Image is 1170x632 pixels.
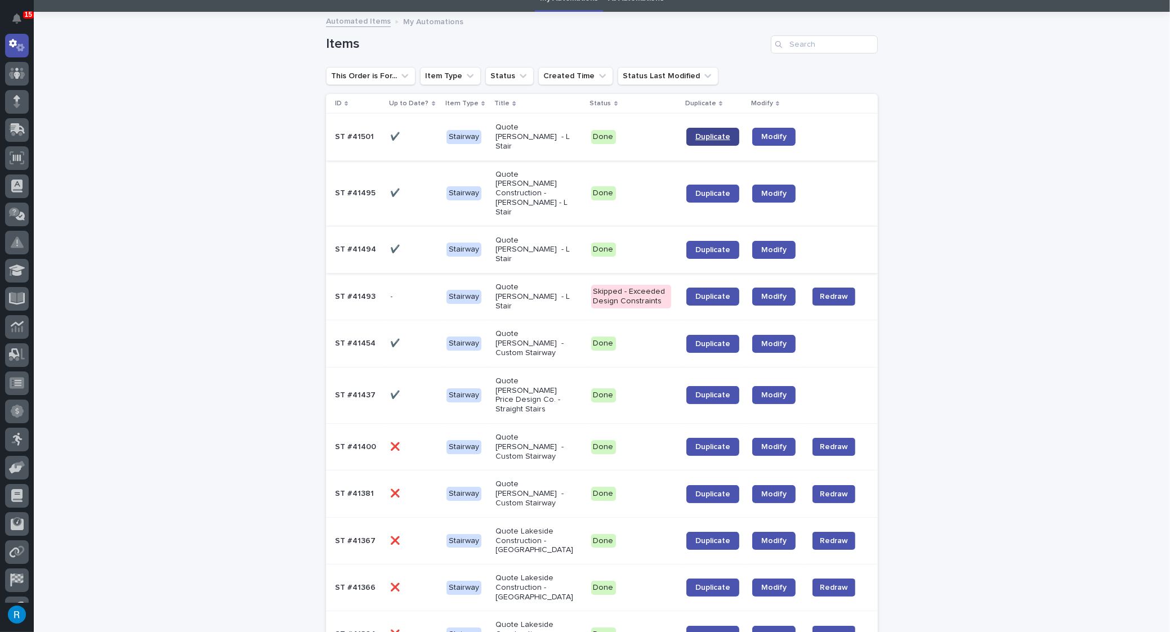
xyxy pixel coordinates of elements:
[446,487,481,501] div: Stairway
[761,246,787,254] span: Modify
[686,532,739,550] a: Duplicate
[761,537,787,545] span: Modify
[695,490,730,498] span: Duplicate
[695,537,730,545] span: Duplicate
[686,241,739,259] a: Duplicate
[812,485,855,503] button: Redraw
[446,581,481,595] div: Stairway
[495,170,576,217] p: Quote [PERSON_NAME] Construction - [PERSON_NAME] - L Stair
[326,226,878,273] tr: ST #41494ST #41494 ✔️✔️ StairwayQuote [PERSON_NAME] - L StairDoneDuplicateModify
[686,335,739,353] a: Duplicate
[446,290,481,304] div: Stairway
[591,534,616,548] div: Done
[420,67,481,85] button: Item Type
[25,11,32,19] p: 15
[391,186,403,198] p: ✔️
[752,386,796,404] a: Modify
[326,517,878,564] tr: ST #41367ST #41367 ❌❌ StairwayQuote Lakeside Construction - [GEOGRAPHIC_DATA]DoneDuplicateModifyR...
[485,67,534,85] button: Status
[391,581,403,593] p: ❌
[326,67,416,85] button: This Order is For...
[446,440,481,454] div: Stairway
[495,433,576,461] p: Quote [PERSON_NAME] - Custom Stairway
[761,391,787,399] span: Modify
[686,485,739,503] a: Duplicate
[446,388,481,402] div: Stairway
[591,581,616,595] div: Done
[591,388,616,402] div: Done
[590,97,611,110] p: Status
[446,186,481,200] div: Stairway
[812,288,855,306] button: Redraw
[771,35,878,53] input: Search
[686,438,739,456] a: Duplicate
[391,388,403,400] p: ✔️
[752,185,796,203] a: Modify
[686,128,739,146] a: Duplicate
[391,440,403,452] p: ❌
[752,288,796,306] a: Modify
[538,67,613,85] button: Created Time
[335,186,378,198] p: ST #41495
[752,532,796,550] a: Modify
[326,367,878,423] tr: ST #41437ST #41437 ✔️✔️ StairwayQuote [PERSON_NAME] Price Design Co. - Straight StairsDoneDuplica...
[495,123,576,151] p: Quote [PERSON_NAME] - L Stair
[686,579,739,597] a: Duplicate
[326,273,878,320] tr: ST #41493ST #41493 -- StairwayQuote [PERSON_NAME] - L StairSkipped - Exceeded Design ConstraintsD...
[390,97,429,110] p: Up to Date?
[812,532,855,550] button: Redraw
[761,133,787,141] span: Modify
[752,128,796,146] a: Modify
[752,241,796,259] a: Modify
[686,185,739,203] a: Duplicate
[695,340,730,348] span: Duplicate
[494,97,510,110] p: Title
[752,485,796,503] a: Modify
[335,243,378,254] p: ST #41494
[812,579,855,597] button: Redraw
[391,534,403,546] p: ❌
[391,243,403,254] p: ✔️
[446,130,481,144] div: Stairway
[446,337,481,351] div: Stairway
[695,443,730,451] span: Duplicate
[695,133,730,141] span: Duplicate
[335,581,378,593] p: ST #41366
[695,293,730,301] span: Duplicate
[591,285,672,308] div: Skipped - Exceeded Design Constraints
[391,290,395,302] p: -
[820,535,848,546] span: Redraw
[751,97,773,110] p: Modify
[752,438,796,456] a: Modify
[820,488,848,500] span: Redraw
[686,288,739,306] a: Duplicate
[495,329,576,357] p: Quote [PERSON_NAME] - Custom Stairway
[335,440,378,452] p: ST #41400
[335,337,378,348] p: ST #41454
[335,97,342,110] p: ID
[761,490,787,498] span: Modify
[820,291,848,302] span: Redraw
[591,130,616,144] div: Done
[403,15,463,27] p: My Automations
[495,283,576,311] p: Quote [PERSON_NAME] - L Stair
[761,340,787,348] span: Modify
[761,190,787,198] span: Modify
[14,14,29,32] div: Notifications15
[5,7,29,30] button: Notifications
[391,130,403,142] p: ✔️
[326,114,878,160] tr: ST #41501ST #41501 ✔️✔️ StairwayQuote [PERSON_NAME] - L StairDoneDuplicateModify
[326,423,878,470] tr: ST #41400ST #41400 ❌❌ StairwayQuote [PERSON_NAME] - Custom StairwayDoneDuplicateModifyRedraw
[335,130,376,142] p: ST #41501
[820,582,848,593] span: Redraw
[591,243,616,257] div: Done
[445,97,479,110] p: Item Type
[335,487,376,499] p: ST #41381
[326,320,878,367] tr: ST #41454ST #41454 ✔️✔️ StairwayQuote [PERSON_NAME] - Custom StairwayDoneDuplicateModify
[820,441,848,452] span: Redraw
[326,36,766,52] h1: Items
[618,67,718,85] button: Status Last Modified
[761,584,787,591] span: Modify
[761,443,787,451] span: Modify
